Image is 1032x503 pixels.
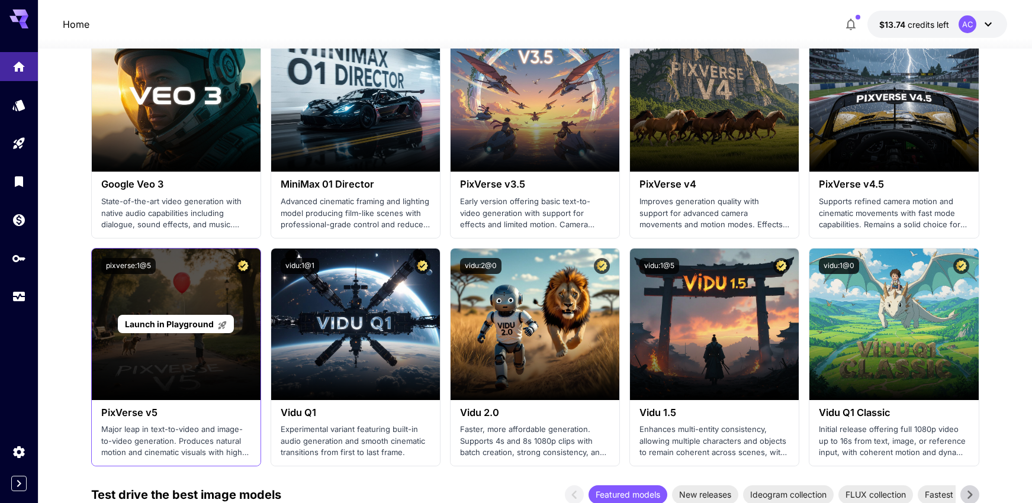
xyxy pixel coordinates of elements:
button: Certified Model – Vetted for best performance and includes a commercial license. [953,258,969,274]
a: Home [63,17,89,31]
button: Certified Model – Vetted for best performance and includes a commercial license. [594,258,610,274]
p: Initial release offering full 1080p video up to 16s from text, image, or reference input, with co... [819,424,969,459]
img: alt [630,20,799,172]
span: Featured models [589,488,667,501]
button: pixverse:1@5 [101,258,156,274]
h3: MiniMax 01 Director [281,179,430,190]
h3: Vidu Q1 Classic [819,407,969,418]
img: alt [451,249,619,400]
button: vidu:1@1 [281,258,319,274]
button: vidu:1@0 [819,258,859,274]
h3: Vidu 2.0 [460,407,610,418]
h3: Vidu 1.5 [639,407,789,418]
button: Certified Model – Vetted for best performance and includes a commercial license. [414,258,430,274]
div: Wallet [12,212,26,227]
p: Experimental variant featuring built-in audio generation and smooth cinematic transitions from fi... [281,424,430,459]
nav: breadcrumb [63,17,89,31]
div: Library [12,174,26,189]
button: $13.73762AC [867,11,1007,38]
button: vidu:1@5 [639,258,679,274]
span: New releases [672,488,738,501]
p: Improves generation quality with support for advanced camera movements and motion modes. Effects ... [639,196,789,231]
button: Certified Model – Vetted for best performance and includes a commercial license. [773,258,789,274]
button: Expand sidebar [11,476,27,491]
span: $13.74 [879,20,908,30]
p: State-of-the-art video generation with native audio capabilities including dialogue, sound effect... [101,196,251,231]
span: Fastest models [918,488,991,501]
img: alt [271,20,440,172]
img: alt [809,20,978,172]
div: Playground [12,136,26,151]
img: alt [630,249,799,400]
button: vidu:2@0 [460,258,501,274]
div: Home [12,59,26,74]
div: Usage [12,289,26,304]
h3: Vidu Q1 [281,407,430,418]
span: Ideogram collection [743,488,834,501]
span: credits left [908,20,949,30]
h3: PixVerse v5 [101,407,251,418]
p: Supports refined camera motion and cinematic movements with fast mode capabilities. Remains a sol... [819,196,969,231]
p: Enhances multi-entity consistency, allowing multiple characters and objects to remain coherent ac... [639,424,789,459]
h3: PixVerse v3.5 [460,179,610,190]
img: alt [92,20,261,172]
div: $13.73762 [879,18,949,31]
p: Early version offering basic text-to-video generation with support for effects and limited motion... [460,196,610,231]
h3: PixVerse v4 [639,179,789,190]
div: Models [12,98,26,112]
img: alt [451,20,619,172]
span: Launch in Playground [125,319,214,329]
p: Advanced cinematic framing and lighting model producing film-like scenes with professional-grade ... [281,196,430,231]
img: alt [809,249,978,400]
div: API Keys [12,251,26,266]
h3: PixVerse v4.5 [819,179,969,190]
img: alt [271,249,440,400]
h3: Google Veo 3 [101,179,251,190]
div: Settings [12,444,26,459]
div: AC [959,15,976,33]
p: Faster, more affordable generation. Supports 4s and 8s 1080p clips with batch creation, strong co... [460,424,610,459]
a: Launch in Playground [118,315,233,333]
button: Certified Model – Vetted for best performance and includes a commercial license. [235,258,251,274]
p: Major leap in text-to-video and image-to-video generation. Produces natural motion and cinematic ... [101,424,251,459]
span: FLUX collection [838,488,913,501]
